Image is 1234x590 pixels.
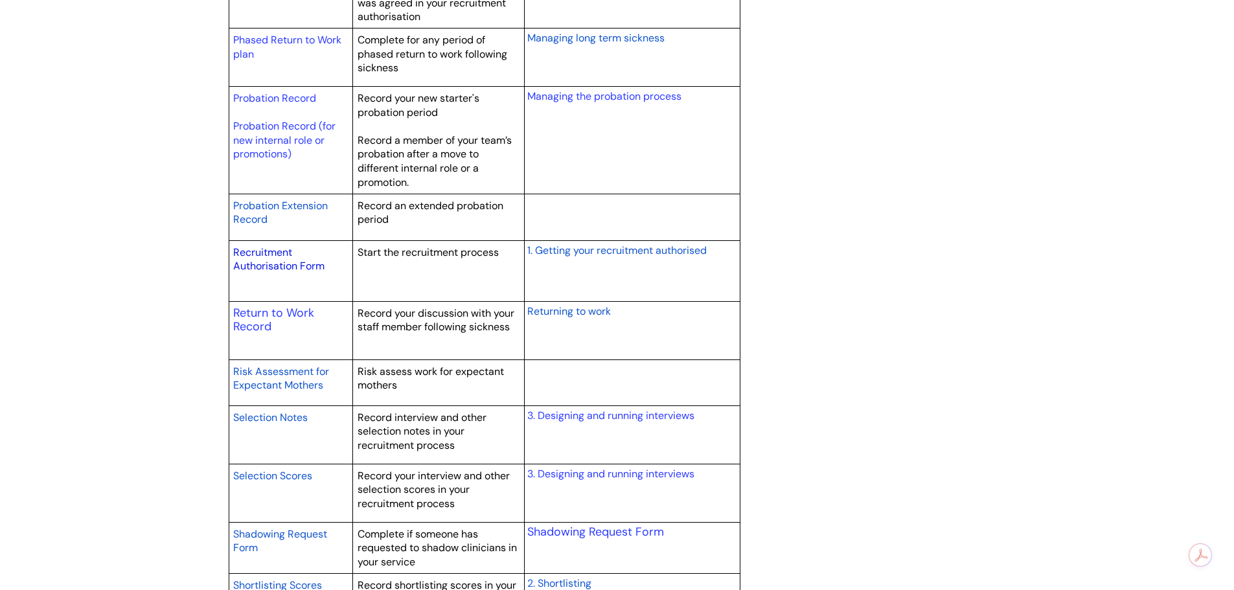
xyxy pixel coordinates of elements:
[233,411,308,424] span: Selection Notes
[527,303,611,319] a: Returning to work
[358,91,479,119] span: Record your new starter's probation period
[233,526,327,556] a: Shadowing Request Form
[233,468,312,483] a: Selection Scores
[358,306,514,334] span: Record your discussion with your staff member following sickness
[527,244,707,257] span: 1. Getting your recruitment authorised
[527,89,681,103] a: Managing the probation process
[233,119,336,161] a: Probation Record (for new internal role or promotions)
[233,365,329,392] span: Risk Assessment for Expectant Mothers
[358,133,512,189] span: Record a member of your team’s probation after a move to different internal role or a promotion.
[358,365,504,392] span: Risk assess work for expectant mothers
[233,363,329,393] a: Risk Assessment for Expectant Mothers
[233,91,316,105] a: Probation Record
[358,199,503,227] span: Record an extended probation period
[233,409,308,425] a: Selection Notes
[527,242,707,258] a: 1. Getting your recruitment authorised
[358,33,507,74] span: Complete for any period of phased return to work following sickness
[233,198,328,227] a: Probation Extension Record
[233,245,325,273] a: Recruitment Authorisation Form
[527,304,611,318] span: Returning to work
[527,524,664,539] a: Shadowing Request Form
[527,30,665,45] a: Managing long term sickness
[358,411,486,452] span: Record interview and other selection notes in your recruitment process
[233,199,328,227] span: Probation Extension Record
[527,409,694,422] a: 3. Designing and running interviews
[358,245,499,259] span: Start the recruitment process
[233,527,327,555] span: Shadowing Request Form
[233,469,312,482] span: Selection Scores
[358,469,510,510] span: Record your interview and other selection scores in your recruitment process
[358,527,517,569] span: Complete if someone has requested to shadow clinicians in your service
[527,31,665,45] span: Managing long term sickness
[233,305,314,335] a: Return to Work Record
[527,467,694,481] a: 3. Designing and running interviews
[233,33,341,61] a: Phased Return to Work plan
[527,576,591,590] span: 2. Shortlisting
